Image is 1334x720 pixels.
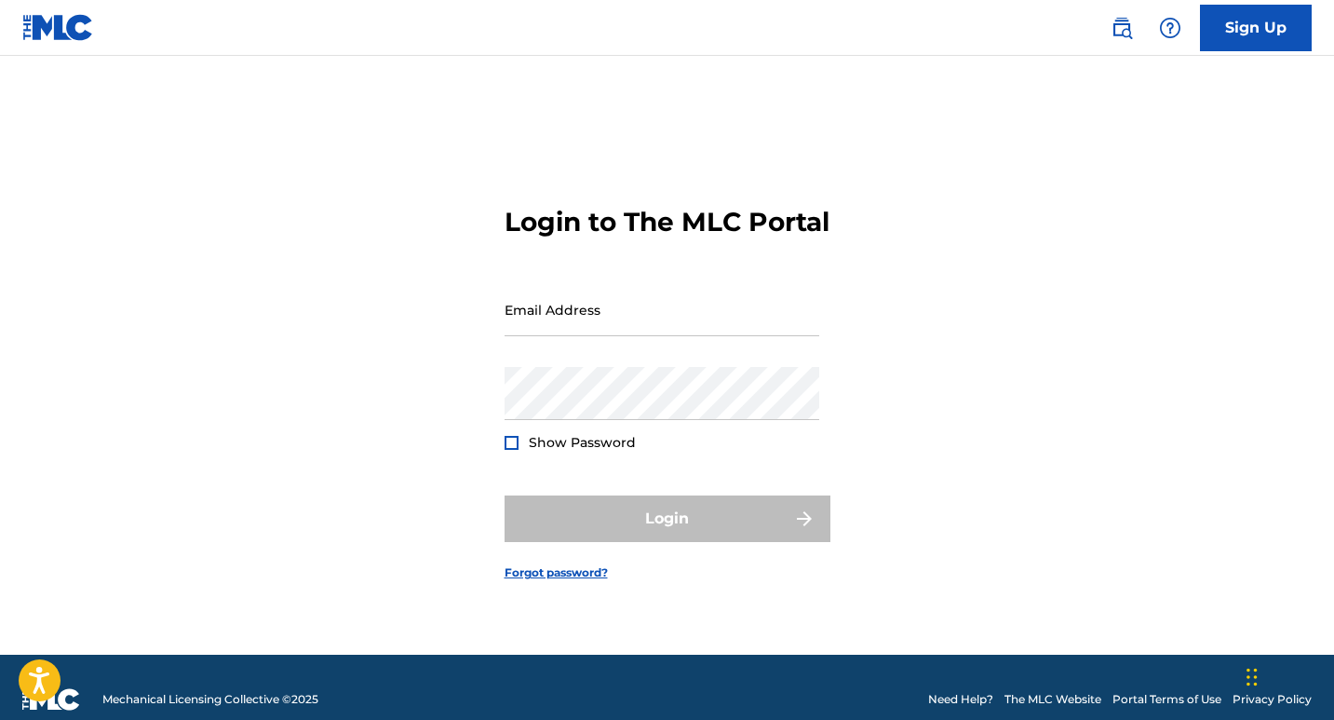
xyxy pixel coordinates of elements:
a: Portal Terms of Use [1112,691,1221,708]
a: Need Help? [928,691,993,708]
img: search [1111,17,1133,39]
a: Forgot password? [505,564,608,581]
iframe: Chat Widget [1241,631,1334,720]
img: MLC Logo [22,14,94,41]
div: Help [1152,9,1189,47]
a: Public Search [1103,9,1140,47]
img: help [1159,17,1181,39]
a: Sign Up [1200,5,1312,51]
a: Privacy Policy [1233,691,1312,708]
div: Drag [1246,649,1258,705]
img: logo [22,688,80,711]
span: Show Password [529,434,636,451]
span: Mechanical Licensing Collective © 2025 [102,691,318,708]
h3: Login to The MLC Portal [505,206,829,238]
a: The MLC Website [1004,691,1101,708]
